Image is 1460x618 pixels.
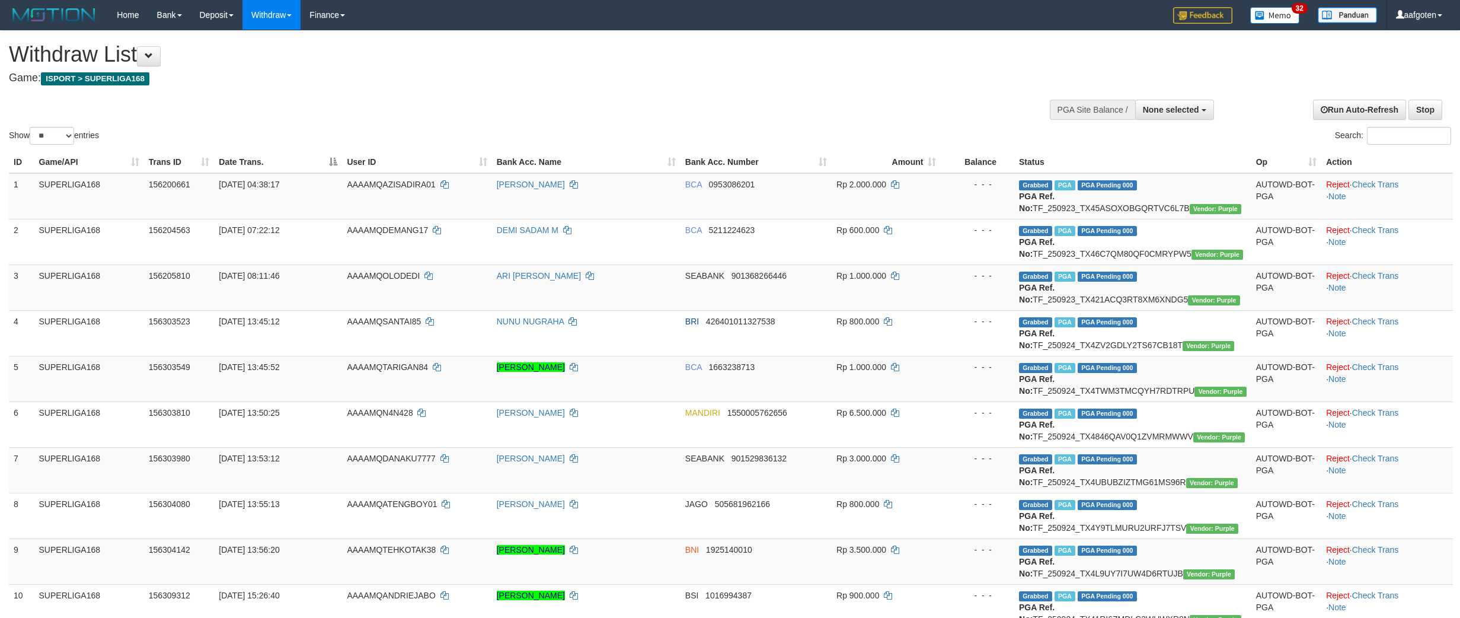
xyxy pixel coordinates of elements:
[685,454,724,463] span: SEABANK
[219,317,279,326] span: [DATE] 13:45:12
[1251,447,1321,493] td: AUTOWD-BOT-PGA
[149,362,190,372] span: 156303549
[1251,402,1321,447] td: AUTOWD-BOT-PGA
[1191,250,1243,260] span: Vendor URL: https://trx4.1velocity.biz
[9,127,99,145] label: Show entries
[685,499,708,509] span: JAGO
[1050,100,1135,120] div: PGA Site Balance /
[1019,511,1055,533] b: PGA Ref. No:
[9,43,961,66] h1: Withdraw List
[1352,408,1399,418] a: Check Trans
[497,591,565,600] a: [PERSON_NAME]
[219,591,279,600] span: [DATE] 15:26:40
[685,225,702,235] span: BCA
[1194,387,1246,397] span: Vendor URL: https://trx4.1velocity.biz
[945,224,1009,236] div: - - -
[945,498,1009,510] div: - - -
[1055,500,1075,510] span: Marked by aafphoenmanit
[945,544,1009,556] div: - - -
[1019,329,1055,350] b: PGA Ref. No:
[149,454,190,463] span: 156303980
[1019,272,1052,282] span: Grabbed
[1321,173,1453,219] td: · ·
[1186,478,1238,488] span: Vendor URL: https://trx4.1velocity.biz
[1251,173,1321,219] td: AUTOWD-BOT-PGA
[1078,409,1137,419] span: PGA Pending
[149,499,190,509] span: 156304080
[715,499,770,509] span: Copy 505681962166 to clipboard
[347,317,421,326] span: AAAAMQSANTAI85
[1352,362,1399,372] a: Check Trans
[497,545,565,555] a: [PERSON_NAME]
[34,402,144,447] td: SUPERLIGA168
[347,180,435,189] span: AAAAMQAZISADIRA01
[945,453,1009,464] div: - - -
[1352,545,1399,555] a: Check Trans
[219,180,279,189] span: [DATE] 04:38:17
[30,127,74,145] select: Showentries
[1019,546,1052,556] span: Grabbed
[34,219,144,265] td: SUPERLIGA168
[1326,317,1350,326] a: Reject
[1019,226,1052,236] span: Grabbed
[945,361,1009,373] div: - - -
[9,265,34,310] td: 3
[1326,271,1350,281] a: Reject
[1328,557,1346,566] a: Note
[1352,180,1399,189] a: Check Trans
[705,591,752,600] span: Copy 1016994387 to clipboard
[1014,493,1251,539] td: TF_250924_TX4Y9TLMURU2URFJ7TSV
[1251,310,1321,356] td: AUTOWD-BOT-PGA
[1019,454,1052,464] span: Grabbed
[347,545,436,555] span: AAAAMQTEHKOTAK38
[706,545,752,555] span: Copy 1925140010 to clipboard
[1367,127,1451,145] input: Search:
[1078,500,1137,510] span: PGA Pending
[219,271,279,281] span: [DATE] 08:11:46
[836,408,886,418] span: Rp 6.500.000
[1078,363,1137,373] span: PGA Pending
[1019,180,1052,190] span: Grabbed
[1019,500,1052,510] span: Grabbed
[219,454,279,463] span: [DATE] 13:53:12
[9,493,34,539] td: 8
[9,6,99,24] img: MOTION_logo.png
[945,407,1009,419] div: - - -
[149,271,190,281] span: 156205810
[219,408,279,418] span: [DATE] 13:50:25
[219,225,279,235] span: [DATE] 07:22:12
[1292,3,1308,14] span: 32
[1019,557,1055,578] b: PGA Ref. No:
[1019,363,1052,373] span: Grabbed
[1055,546,1075,556] span: Marked by aafsoumeymey
[34,493,144,539] td: SUPERLIGA168
[149,545,190,555] span: 156304142
[1251,539,1321,584] td: AUTOWD-BOT-PGA
[347,271,420,281] span: AAAAMQOLODEDI
[492,151,681,173] th: Bank Acc. Name: activate to sort column ascending
[342,151,491,173] th: User ID: activate to sort column ascending
[706,317,775,326] span: Copy 426401011327538 to clipboard
[9,72,961,84] h4: Game:
[214,151,342,173] th: Date Trans.: activate to sort column descending
[149,180,190,189] span: 156200661
[497,499,565,509] a: [PERSON_NAME]
[1014,539,1251,584] td: TF_250924_TX4L9UY7I7UW4D6RTUJB
[1078,226,1137,236] span: PGA Pending
[9,310,34,356] td: 4
[149,408,190,418] span: 156303810
[1326,362,1350,372] a: Reject
[9,173,34,219] td: 1
[497,271,581,281] a: ARI [PERSON_NAME]
[1173,7,1232,24] img: Feedback.jpg
[1326,225,1350,235] a: Reject
[41,72,149,85] span: ISPORT > SUPERLIGA168
[1321,447,1453,493] td: · ·
[709,180,755,189] span: Copy 0953086201 to clipboard
[1019,466,1055,487] b: PGA Ref. No:
[34,265,144,310] td: SUPERLIGA168
[1321,356,1453,402] td: · ·
[836,225,879,235] span: Rp 600.000
[1019,374,1055,396] b: PGA Ref. No:
[1313,100,1406,120] a: Run Auto-Refresh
